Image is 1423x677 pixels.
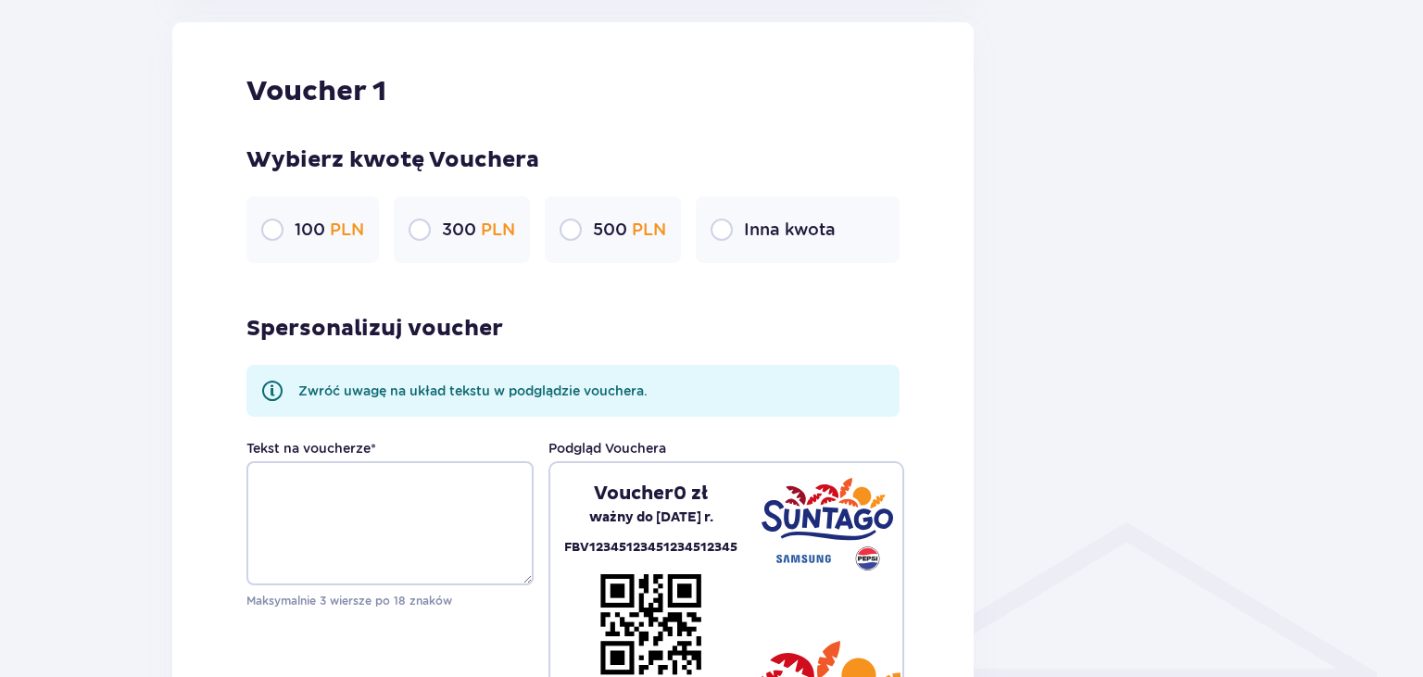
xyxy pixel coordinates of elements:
p: 500 [593,219,666,241]
span: PLN [330,219,364,239]
p: Voucher 0 zł [594,482,708,506]
p: Podgląd Vouchera [548,439,666,458]
label: Tekst na voucherze * [246,439,376,458]
span: PLN [481,219,515,239]
p: Wybierz kwotę Vouchera [246,146,900,174]
p: Inna kwota [744,219,836,241]
img: Suntago - Samsung - Pepsi [762,478,893,570]
p: FBV12345123451234512345 [564,537,737,558]
p: Zwróć uwagę na układ tekstu w podglądzie vouchera. [298,382,648,400]
p: Voucher 1 [246,74,386,109]
p: 100 [295,219,364,241]
p: Maksymalnie 3 wiersze po 18 znaków [246,593,534,609]
span: PLN [632,219,666,239]
p: ważny do [DATE] r. [589,506,713,530]
p: 300 [442,219,515,241]
p: Spersonalizuj voucher [246,315,503,343]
